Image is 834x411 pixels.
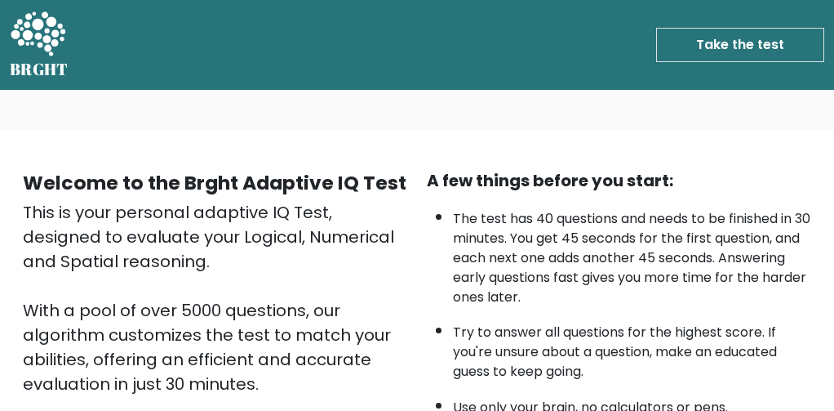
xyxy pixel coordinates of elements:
b: Welcome to the Brght Adaptive IQ Test [23,169,406,196]
a: Take the test [656,28,824,62]
li: The test has 40 questions and needs to be finished in 30 minutes. You get 45 seconds for the firs... [453,201,811,307]
h5: BRGHT [10,60,69,79]
a: BRGHT [10,7,69,83]
li: Try to answer all questions for the highest score. If you're unsure about a question, make an edu... [453,315,811,382]
div: A few things before you start: [427,168,811,193]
